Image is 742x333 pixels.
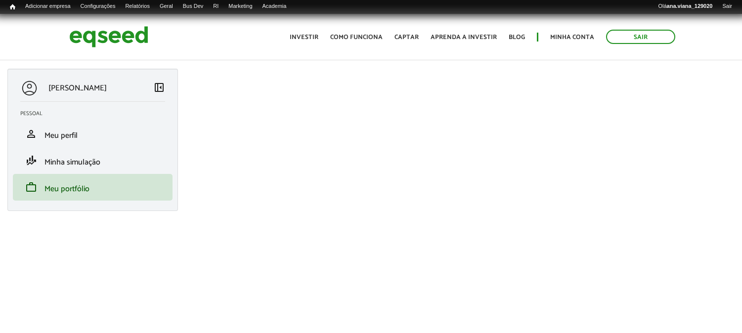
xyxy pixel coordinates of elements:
[153,82,165,93] span: left_panel_close
[717,2,737,10] a: Sair
[13,147,173,174] li: Minha simulação
[25,155,37,166] span: finance_mode
[20,111,173,117] h2: Pessoal
[290,34,318,41] a: Investir
[44,182,89,196] span: Meu portfólio
[10,3,15,10] span: Início
[69,24,148,50] img: EqSeed
[654,2,718,10] a: Oláana.viana_129020
[258,2,292,10] a: Academia
[13,174,173,201] li: Meu portfólio
[178,2,209,10] a: Bus Dev
[223,2,257,10] a: Marketing
[606,30,675,44] a: Sair
[13,121,173,147] li: Meu perfil
[48,83,107,93] p: [PERSON_NAME]
[155,2,178,10] a: Geral
[330,34,383,41] a: Como funciona
[509,34,525,41] a: Blog
[550,34,594,41] a: Minha conta
[20,2,76,10] a: Adicionar empresa
[5,2,20,12] a: Início
[25,128,37,140] span: person
[120,2,154,10] a: Relatórios
[431,34,497,41] a: Aprenda a investir
[20,128,165,140] a: personMeu perfil
[20,155,165,166] a: finance_modeMinha simulação
[44,156,100,169] span: Minha simulação
[153,82,165,95] a: Colapsar menu
[44,129,78,142] span: Meu perfil
[208,2,223,10] a: RI
[394,34,419,41] a: Captar
[25,181,37,193] span: work
[667,3,713,9] strong: ana.viana_129020
[76,2,121,10] a: Configurações
[20,181,165,193] a: workMeu portfólio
